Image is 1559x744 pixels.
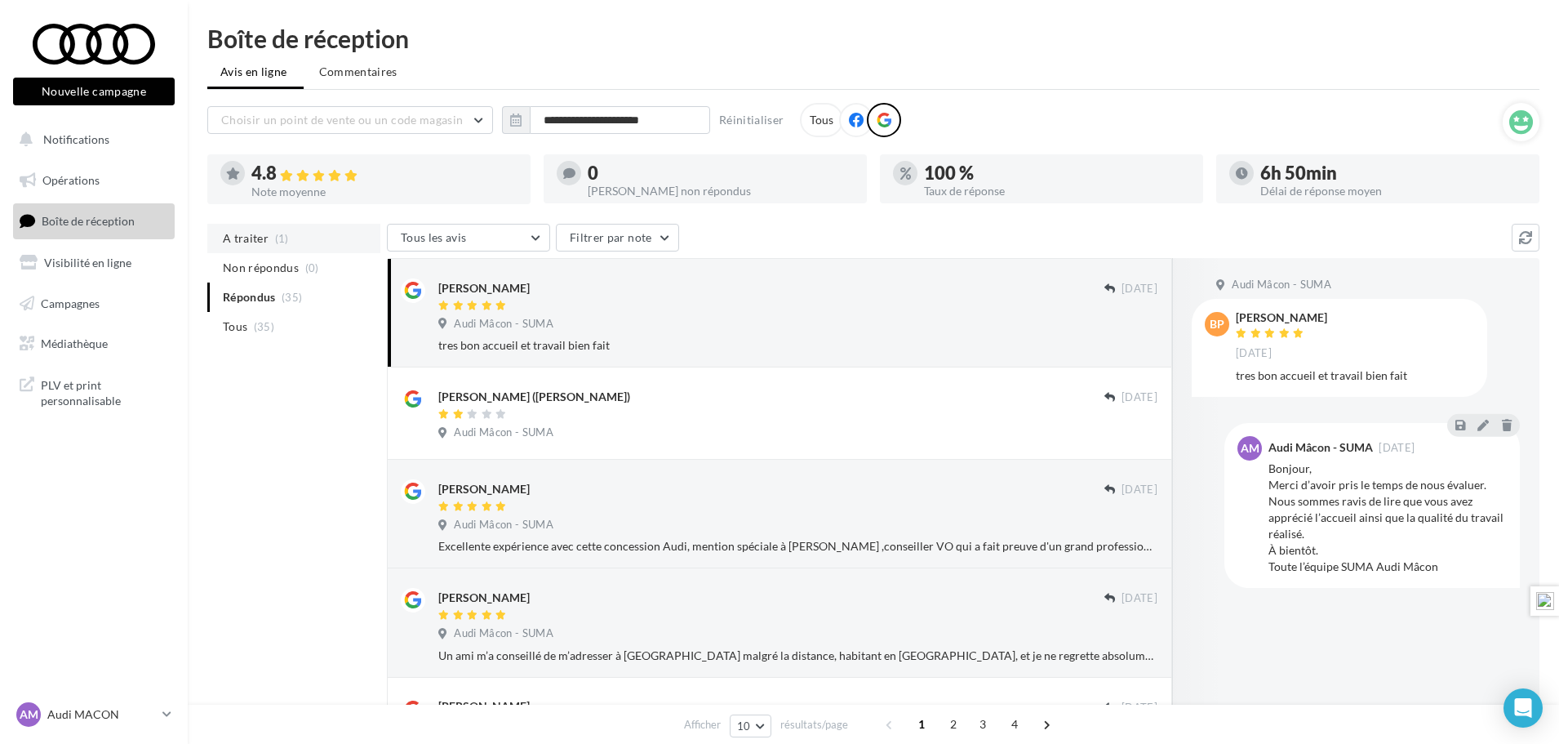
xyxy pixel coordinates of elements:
span: Visibilité en ligne [44,256,131,270]
div: Délai de réponse moyen [1260,185,1526,197]
span: [DATE] [1122,282,1157,296]
div: Un ami m’a conseillé de m’adresser à [GEOGRAPHIC_DATA] malgré la distance, habitant en [GEOGRAPHI... [438,648,1157,664]
span: Audi Mâcon - SUMA [454,626,553,641]
span: Boîte de réception [42,214,135,228]
span: AM [20,706,38,723]
div: 100 % [924,164,1190,182]
span: 1 [908,711,935,737]
span: bp [1210,316,1224,332]
span: 10 [737,719,751,733]
div: Tous [800,103,843,137]
span: [DATE] [1379,443,1415,453]
span: Audi Mâcon - SUMA [454,425,553,440]
div: [PERSON_NAME] [438,280,530,296]
a: Campagnes [10,287,178,321]
div: tres bon accueil et travail bien fait [438,337,1157,354]
span: Campagnes [41,296,100,310]
div: Audi Mâcon - SUMA [1268,442,1373,453]
span: [DATE] [1236,346,1272,361]
p: Audi MACON [47,706,156,723]
span: Opérations [42,173,100,187]
div: Excellente expérience avec cette concession Audi, mention spéciale à [PERSON_NAME] ,conseiller VO... [438,538,1157,555]
span: Commentaires [319,64,398,80]
span: 3 [970,711,996,737]
a: Opérations [10,163,178,198]
span: AM [1241,440,1259,457]
div: [PERSON_NAME] [438,698,530,715]
div: tres bon accueil et travail bien fait [1236,368,1474,384]
span: A traiter [223,230,269,247]
span: Audi Mâcon - SUMA [454,518,553,532]
div: 0 [588,164,854,182]
span: [DATE] [1122,390,1157,405]
a: AM Audi MACON [13,699,175,730]
div: Open Intercom Messenger [1503,688,1543,728]
span: (35) [254,320,274,333]
a: Boîte de réception [10,203,178,238]
div: Note moyenne [251,186,517,198]
span: 2 [940,711,966,737]
span: 4 [1002,711,1028,737]
div: 6h 50min [1260,164,1526,182]
span: Non répondus [223,260,299,276]
span: [DATE] [1122,483,1157,497]
span: [DATE] [1122,701,1157,715]
span: (1) [275,232,289,245]
div: [PERSON_NAME] [438,481,530,497]
button: Notifications [10,123,171,157]
a: Médiathèque [10,327,178,361]
span: Tous les avis [401,230,467,244]
div: Bonjour, Merci d’avoir pris le temps de nous évaluer. Nous sommes ravis de lire que vous avez app... [1268,461,1507,575]
button: Choisir un point de vente ou un code magasin [207,106,493,134]
div: [PERSON_NAME] ([PERSON_NAME]) [438,389,630,405]
div: [PERSON_NAME] [1236,312,1327,323]
span: Choisir un point de vente ou un code magasin [221,113,463,127]
span: Tous [223,319,247,335]
div: Boîte de réception [207,26,1539,51]
a: Visibilité en ligne [10,246,178,280]
span: (0) [305,261,319,274]
button: Filtrer par note [556,224,679,252]
div: 4.8 [251,164,517,183]
span: PLV et print personnalisable [41,374,168,409]
span: Audi Mâcon - SUMA [454,317,553,332]
button: 10 [730,715,771,737]
span: Afficher [684,717,721,733]
span: Médiathèque [41,336,108,350]
button: Tous les avis [387,224,550,252]
div: [PERSON_NAME] non répondus [588,185,854,197]
div: Taux de réponse [924,185,1190,197]
span: Notifications [43,132,109,146]
div: [PERSON_NAME] [438,590,530,606]
button: Réinitialiser [713,110,791,130]
button: Nouvelle campagne [13,78,175,105]
a: PLV et print personnalisable [10,368,178,416]
span: Audi Mâcon - SUMA [1232,278,1331,292]
span: résultats/page [780,717,848,733]
span: [DATE] [1122,591,1157,606]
